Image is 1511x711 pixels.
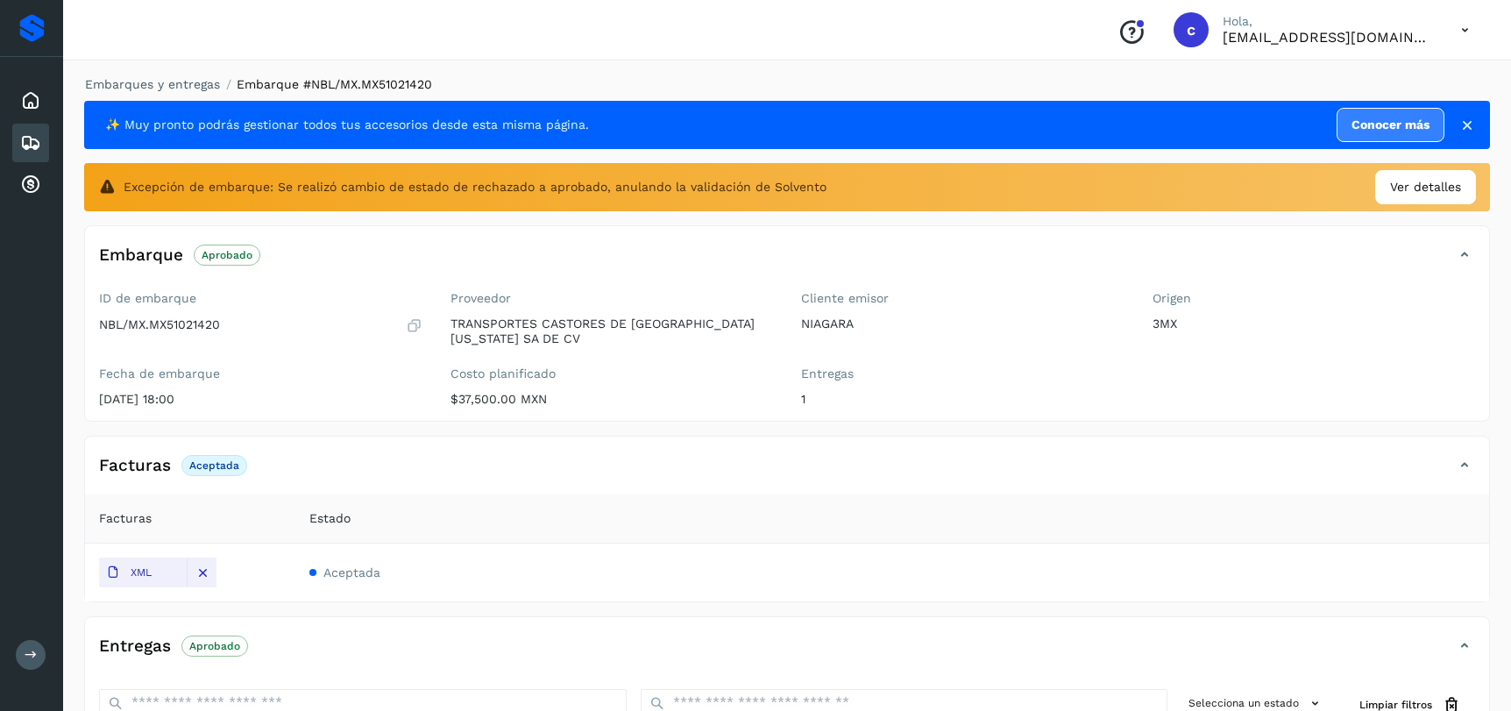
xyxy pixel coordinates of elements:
p: NIAGARA [801,316,1124,331]
h4: Embarque [99,245,183,266]
span: Aceptada [323,565,380,579]
p: TRANSPORTES CASTORES DE [GEOGRAPHIC_DATA][US_STATE] SA DE CV [450,316,774,346]
p: $37,500.00 MXN [450,392,774,407]
nav: breadcrumb [84,75,1490,94]
span: Facturas [99,509,152,528]
p: Aprobado [189,640,240,652]
label: ID de embarque [99,291,422,306]
h4: Facturas [99,456,171,476]
div: EmbarqueAprobado [85,240,1489,284]
span: ✨ Muy pronto podrás gestionar todos tus accesorios desde esta misma página. [105,116,589,134]
div: Inicio [12,82,49,120]
span: Ver detalles [1390,178,1461,196]
button: XML [99,558,187,587]
p: [DATE] 18:00 [99,392,422,407]
span: Embarque #NBL/MX.MX51021420 [237,77,432,91]
span: Estado [309,509,351,528]
p: 1 [801,392,1124,407]
p: cuentasespeciales8_met@castores.com.mx [1223,29,1433,46]
p: Hola, [1223,14,1433,29]
a: Conocer más [1337,108,1444,142]
label: Proveedor [450,291,774,306]
p: NBL/MX.MX51021420 [99,317,220,332]
a: Embarques y entregas [85,77,220,91]
div: FacturasAceptada [85,451,1489,494]
p: Aceptada [189,459,239,472]
p: Aprobado [202,249,252,261]
p: XML [131,566,152,579]
span: Excepción de embarque: Se realizó cambio de estado de rechazado a aprobado, anulando la validació... [124,178,826,196]
h4: Entregas [99,636,171,657]
label: Origen [1153,291,1476,306]
label: Cliente emisor [801,291,1124,306]
label: Costo planificado [450,366,774,381]
p: 3MX [1153,316,1476,331]
label: Fecha de embarque [99,366,422,381]
label: Entregas [801,366,1124,381]
div: Eliminar asociación [187,558,216,587]
div: EntregasAprobado [85,631,1489,675]
div: Cuentas por cobrar [12,166,49,204]
div: Embarques [12,124,49,162]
